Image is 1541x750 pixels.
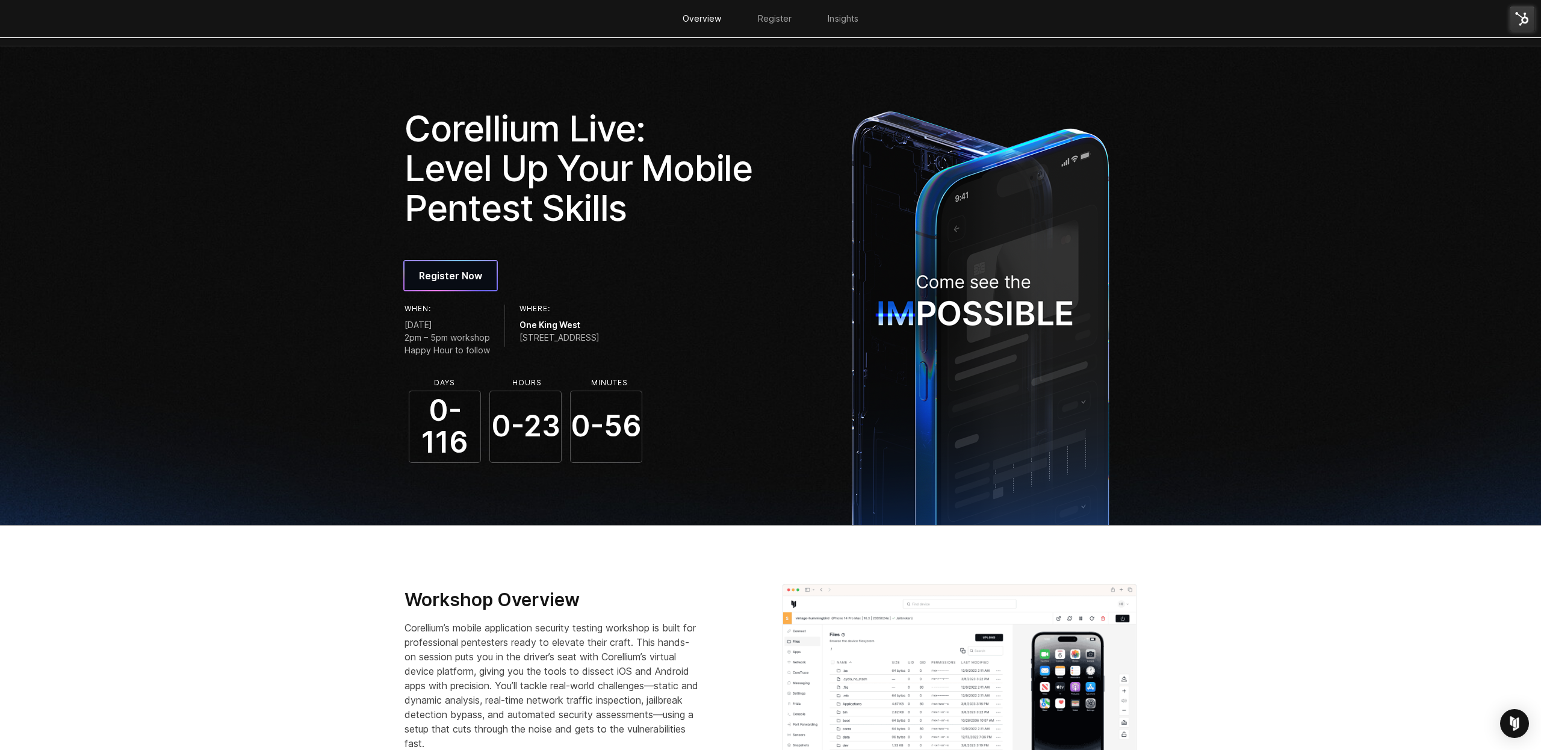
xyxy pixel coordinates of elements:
span: [DATE] [405,318,490,331]
h6: Where: [519,305,600,313]
h3: Workshop Overview [405,589,699,612]
img: HubSpot Tools Menu Toggle [1510,6,1535,31]
h6: When: [405,305,490,313]
img: ImpossibleDevice_1x [846,104,1115,525]
li: Minutes [573,379,645,387]
span: 2pm – 5pm workshop Happy Hour to follow [405,331,490,356]
li: Days [408,379,480,387]
a: Register Now [405,261,497,290]
span: [STREET_ADDRESS] [519,331,600,344]
h1: Corellium Live: Level Up Your Mobile Pentest Skills [405,108,762,228]
span: 0-23 [489,391,562,463]
div: Open Intercom Messenger [1500,709,1529,738]
span: 0-56 [570,391,642,463]
span: 0-116 [409,391,481,463]
span: One King West [519,318,600,331]
span: Register Now [419,268,482,283]
li: Hours [491,379,563,387]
